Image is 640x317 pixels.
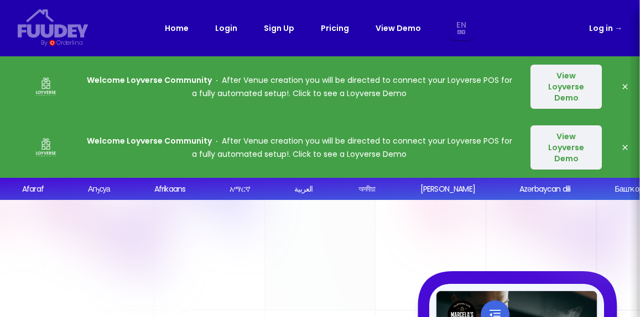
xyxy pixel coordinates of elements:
[519,183,570,195] div: Azərbaycan dili
[615,23,622,34] span: →
[358,183,376,195] div: অসমীয়া
[321,22,349,35] a: Pricing
[420,183,475,195] div: [PERSON_NAME]
[56,38,82,47] div: Orderlina
[88,183,110,195] div: Аҧсуа
[230,183,250,195] div: አማርኛ
[215,22,237,35] a: Login
[530,125,602,170] button: View Loyverse Demo
[22,183,44,195] div: Afaraf
[154,183,185,195] div: Afrikaans
[589,22,622,35] a: Log in
[87,75,212,86] strong: Welcome Loyverse Community
[165,22,189,35] a: Home
[294,183,313,195] div: العربية
[376,22,421,35] a: View Demo
[87,135,212,146] strong: Welcome Loyverse Community
[530,65,602,109] button: View Loyverse Demo
[84,73,514,100] p: After Venue creation you will be directed to connect your Loyverse POS for a fully automated setu...
[84,134,514,161] p: After Venue creation you will be directed to connect your Loyverse POS for a fully automated setu...
[41,38,47,47] div: By
[264,22,294,35] a: Sign Up
[18,9,89,38] svg: {/* Added fill="currentColor" here */} {/* This rectangle defines the background. Its explicit fi...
